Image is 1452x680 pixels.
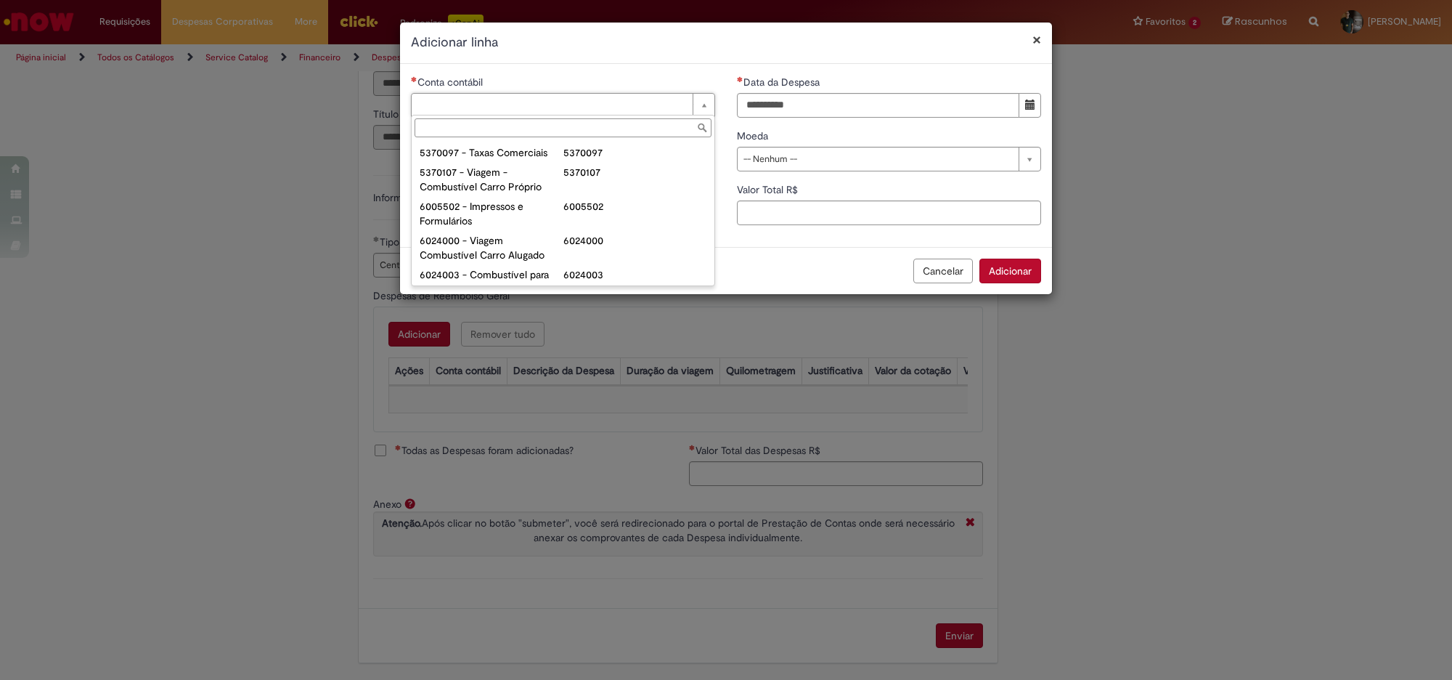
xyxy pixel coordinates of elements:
div: 6024003 [563,267,707,282]
ul: Conta contábil [412,140,714,286]
div: 5370097 [563,145,707,160]
div: 6005502 - Impressos e Formulários [420,199,563,228]
div: 6024003 - Combustível para Geradores [420,267,563,296]
div: 6024000 - Viagem Combustível Carro Alugado [420,233,563,262]
div: 6024000 [563,233,707,248]
div: 6005502 [563,199,707,214]
div: 5370107 [563,165,707,179]
div: 5370107 - Viagem - Combustível Carro Próprio [420,165,563,194]
div: 5370097 - Taxas Comerciais [420,145,563,160]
